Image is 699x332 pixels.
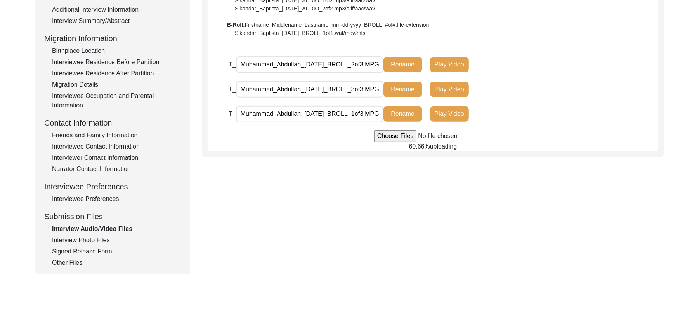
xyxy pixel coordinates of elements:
[229,110,236,117] span: T_
[52,16,181,26] div: Interview Summary/Abstract
[430,143,457,150] span: uploading
[44,181,181,192] div: Interviewee Preferences
[229,86,236,93] span: T_
[52,46,181,56] div: Birthplace Location
[52,131,181,140] div: Friends and Family Information
[44,33,181,44] div: Migration Information
[52,80,181,89] div: Migration Details
[430,82,469,97] button: Play Video
[52,142,181,151] div: Interviewee Contact Information
[229,61,236,68] span: T_
[52,247,181,256] div: Signed Release Form
[52,258,181,267] div: Other Files
[52,224,181,234] div: Interview Audio/Video Files
[383,106,422,122] button: Rename
[52,58,181,67] div: Interviewee Residence Before Partition
[52,153,181,163] div: Interviewer Contact Information
[44,117,181,129] div: Contact Information
[52,91,181,110] div: Interviewee Occupation and Parental Information
[52,236,181,245] div: Interview Photo Files
[52,164,181,174] div: Narrator Contact Information
[52,69,181,78] div: Interviewee Residence After Partition
[52,5,181,14] div: Additional Interview Information
[409,143,430,150] span: 60.66%
[52,194,181,204] div: Interviewee Preferences
[383,82,422,97] button: Rename
[227,22,245,28] b: B-Roll:
[430,57,469,72] button: Play Video
[383,57,422,72] button: Rename
[44,211,181,222] div: Submission Files
[430,106,469,122] button: Play Video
